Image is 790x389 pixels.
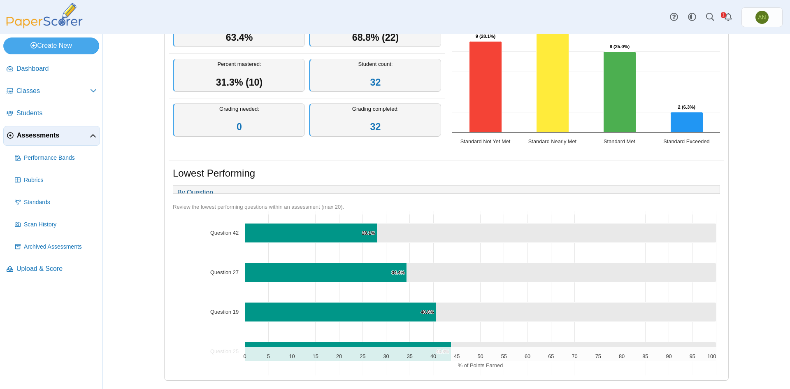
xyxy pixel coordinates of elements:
[313,353,318,359] text: 15
[16,86,90,96] span: Classes
[407,353,413,359] text: 35
[245,223,377,242] path: Question 42, 28.1%. % of Points Earned.
[3,104,100,123] a: Students
[12,193,100,212] a: Standards
[604,138,635,144] text: Standard Met
[525,353,530,359] text: 60
[604,52,636,133] path: Standard Met, 8. Overall Assessment Performance.
[501,353,507,359] text: 55
[3,82,100,101] a: Classes
[309,103,441,137] div: Grading completed:
[595,353,601,359] text: 75
[719,8,737,26] a: Alerts
[24,176,97,184] span: Rubrics
[12,215,100,235] a: Scan History
[352,32,399,43] span: 68.8% (22)
[407,263,716,282] path: Question 27, 65.6. .
[3,37,99,54] a: Create New
[436,349,449,354] text: 43.8%
[12,237,100,257] a: Archived Assessments
[362,231,375,235] text: 28.1%
[392,270,405,275] text: 34.4%
[707,353,716,359] text: 100
[370,121,381,132] a: 32
[360,353,365,359] text: 25
[610,44,630,49] text: 8 (25.0%)
[173,166,255,180] h1: Lowest Performing
[476,34,496,39] text: 9 (28.1%)
[226,32,253,43] span: 63.4%
[3,23,86,30] a: PaperScorer
[451,342,716,361] path: Question 25, 56.3. .
[24,221,97,229] span: Scan History
[173,103,305,137] div: Grading needed:
[3,126,100,146] a: Assessments
[173,59,305,92] div: Percent mastered:
[377,223,716,242] path: Question 42, 71.9. .
[216,77,263,88] span: 31.3% (10)
[528,138,577,144] text: Standard Nearly Met
[454,353,460,359] text: 45
[16,64,97,73] span: Dashboard
[436,302,716,321] path: Question 19, 59.4. .
[3,259,100,279] a: Upload & Score
[572,353,577,359] text: 70
[173,186,217,200] a: By Question
[12,170,100,190] a: Rubrics
[210,269,239,275] text: Question 27
[24,154,97,162] span: Performance Bands
[690,353,695,359] text: 95
[267,353,270,359] text: 5
[309,59,441,92] div: Student count:
[245,302,436,321] path: Question 19, 40.6%. % of Points Earned.
[243,353,246,359] text: 0
[173,203,720,211] div: Review the lowest performing questions within an assessment (max 20).
[642,353,648,359] text: 85
[3,59,100,79] a: Dashboard
[245,263,407,282] path: Question 27, 34.4%. % of Points Earned.
[469,42,502,133] path: Standard Not Yet Met, 9. Overall Assessment Performance.
[289,353,295,359] text: 10
[755,11,769,24] span: Abby Nance
[383,353,389,359] text: 30
[210,348,239,354] text: Question 25
[741,7,783,27] a: Abby Nance
[548,353,554,359] text: 65
[758,14,766,20] span: Abby Nance
[666,353,671,359] text: 90
[24,243,97,251] span: Archived Assessments
[24,198,97,207] span: Standards
[678,105,696,109] text: 2 (6.3%)
[458,362,503,368] text: % of Points Earned
[3,3,86,28] img: PaperScorer
[370,77,381,88] a: 32
[173,211,720,375] div: Chart. Highcharts interactive chart.
[671,112,703,133] path: Standard Exceeded, 2. Overall Assessment Performance.
[477,353,483,359] text: 50
[619,353,625,359] text: 80
[663,138,709,144] text: Standard Exceeded
[17,131,90,140] span: Assessments
[210,309,239,315] text: Question 19
[430,353,436,359] text: 40
[12,148,100,168] a: Performance Bands
[245,342,451,361] path: Question 25, 43.8%. % of Points Earned.
[210,230,239,236] text: Question 42
[336,353,342,359] text: 20
[16,109,97,118] span: Students
[537,1,569,133] path: Standard Nearly Met, 13. Overall Assessment Performance.
[460,138,511,144] text: Standard Not Yet Met
[16,264,97,273] span: Upload & Score
[237,121,242,132] a: 0
[421,310,434,314] text: 40.6%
